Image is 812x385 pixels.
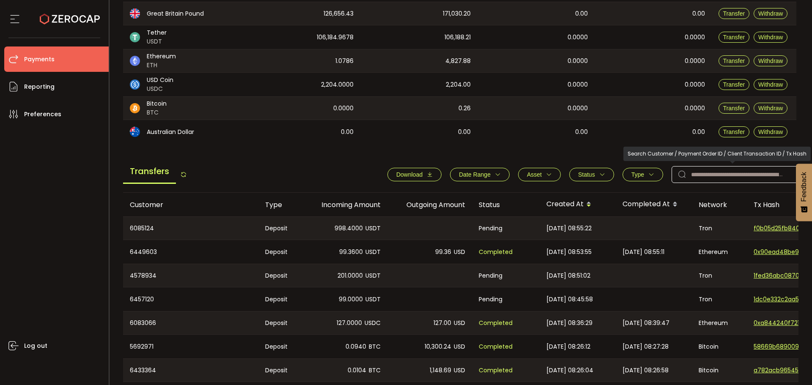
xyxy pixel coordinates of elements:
[433,318,451,328] span: 127.00
[479,342,513,352] span: Completed
[443,9,471,19] span: 171,030.20
[321,80,354,90] span: 2,204.0000
[758,128,783,135] span: Withdraw
[24,81,55,93] span: Reporting
[365,318,381,328] span: USDC
[147,128,194,137] span: Australian Dollar
[754,8,787,19] button: Withdraw
[723,128,745,135] span: Transfer
[444,33,471,42] span: 106,188.21
[527,171,542,178] span: Asset
[387,200,472,210] div: Outgoing Amount
[546,271,590,281] span: [DATE] 08:51:02
[623,366,669,375] span: [DATE] 08:26:58
[369,342,381,352] span: BTC
[723,57,745,64] span: Transfer
[258,240,303,264] div: Deposit
[692,217,747,240] div: Tron
[335,224,363,233] span: 998.4000
[147,28,167,37] span: Tether
[623,342,669,352] span: [DATE] 08:27:28
[754,55,787,66] button: Withdraw
[369,366,381,375] span: BTC
[719,126,750,137] button: Transfer
[303,200,387,210] div: Incoming Amount
[147,76,173,85] span: USD Coin
[472,200,540,210] div: Status
[123,200,258,210] div: Customer
[454,318,465,328] span: USD
[713,294,812,385] iframe: Chat Widget
[546,295,593,304] span: [DATE] 08:45:58
[123,240,258,264] div: 6449603
[123,264,258,287] div: 4578934
[758,81,783,88] span: Withdraw
[348,366,366,375] span: 0.0104
[546,224,592,233] span: [DATE] 08:55:22
[623,318,669,328] span: [DATE] 08:39:47
[685,104,705,113] span: 0.0000
[24,108,61,120] span: Preferences
[365,295,381,304] span: USDT
[446,80,471,90] span: 2,204.00
[758,10,783,17] span: Withdraw
[258,359,303,382] div: Deposit
[147,61,176,70] span: ETH
[123,359,258,382] div: 6433364
[341,127,354,137] span: 0.00
[445,56,471,66] span: 4,827.88
[723,81,745,88] span: Transfer
[479,271,502,281] span: Pending
[546,247,592,257] span: [DATE] 08:53:55
[546,318,593,328] span: [DATE] 08:36:29
[685,33,705,42] span: 0.0000
[719,32,750,43] button: Transfer
[568,33,588,42] span: 0.0000
[147,52,176,61] span: Ethereum
[692,287,747,311] div: Tron
[130,103,140,113] img: btc_portfolio.svg
[337,271,363,281] span: 201.0000
[130,8,140,19] img: gbp_portfolio.svg
[130,127,140,137] img: aud_portfolio.svg
[568,56,588,66] span: 0.0000
[435,247,451,257] span: 99.36
[692,200,747,210] div: Network
[123,217,258,240] div: 6085124
[623,147,811,161] div: Search Customer / Payment Order ID / Client Transaction ID / Tx Hash
[130,32,140,42] img: usdt_portfolio.svg
[758,105,783,112] span: Withdraw
[147,108,167,117] span: BTC
[339,247,363,257] span: 99.3600
[796,164,812,221] button: Feedback - Show survey
[147,9,204,18] span: Great Britain Pound
[335,56,354,66] span: 1.0786
[258,287,303,311] div: Deposit
[258,264,303,287] div: Deposit
[333,104,354,113] span: 0.0000
[396,171,422,178] span: Download
[365,247,381,257] span: USDT
[685,56,705,66] span: 0.0000
[387,168,442,181] button: Download
[147,99,167,108] span: Bitcoin
[758,57,783,64] span: Withdraw
[692,9,705,19] span: 0.00
[578,171,595,178] span: Status
[458,127,471,137] span: 0.00
[258,311,303,334] div: Deposit
[754,32,787,43] button: Withdraw
[692,335,747,358] div: Bitcoin
[754,79,787,90] button: Withdraw
[540,197,616,212] div: Created At
[430,366,451,375] span: 1,148.69
[518,168,561,181] button: Asset
[130,79,140,90] img: usdc_portfolio.svg
[147,37,167,46] span: USDT
[346,342,366,352] span: 0.0940
[258,217,303,240] div: Deposit
[754,126,787,137] button: Withdraw
[130,56,140,66] img: eth_portfolio.svg
[568,104,588,113] span: 0.0000
[692,127,705,137] span: 0.00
